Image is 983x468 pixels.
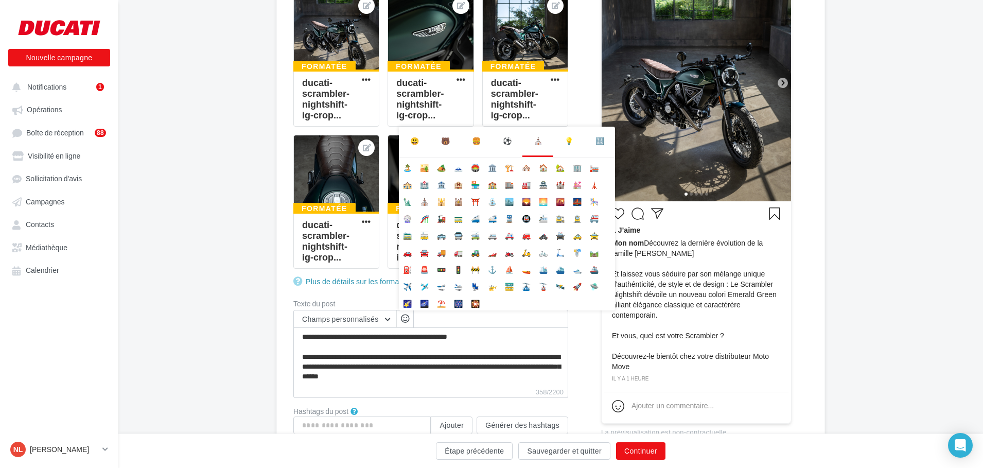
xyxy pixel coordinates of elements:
div: 🔣 [595,135,604,147]
li: 🚌 [433,226,450,242]
li: ⛲ [484,192,501,209]
button: Sauvegarder et quitter [518,442,610,460]
li: 🚍 [450,226,467,242]
span: Contacts [26,220,54,229]
li: 🌅 [535,192,552,209]
li: 🏟️ [467,158,484,175]
button: Nouvelle campagne [8,49,110,66]
label: 358/2200 [293,387,568,398]
a: Visibilité en ligne [6,146,112,165]
li: 🏣 [586,158,603,175]
a: Opérations [6,100,112,118]
button: Générer des hashtags [477,417,568,434]
li: 🚏 [569,242,586,259]
li: 🏗️ [501,158,518,175]
span: Sollicitation d'avis [26,175,82,183]
li: 🎆 [450,293,467,310]
li: 🚋 [416,226,433,242]
div: ducati-scrambler-nightshift-ig-crop... [396,77,444,120]
span: Découvrez la dernière évolution de la famille [PERSON_NAME] Et laissez vous séduire par son mélan... [612,238,781,372]
li: 🚝 [586,209,603,226]
span: Champs personnalisés [302,315,379,323]
li: 💒 [569,175,586,192]
li: 🚧 [467,259,484,276]
div: ducati-scrambler-nightshift-ig-crop... [302,219,349,263]
li: 🚚 [433,242,450,259]
li: 🗼 [586,175,603,192]
li: ⛱️ [433,293,450,310]
li: 🏜️ [416,158,433,175]
li: 🚅 [484,209,501,226]
a: Sollicitation d'avis [6,169,112,187]
li: 🚕 [569,226,586,242]
li: 🛰️ [552,276,569,293]
li: 🚊 [569,209,586,226]
li: 🚠 [518,276,535,293]
li: 🚲 [535,242,552,259]
li: 🚆 [501,209,518,226]
button: Champs personnalisés [294,310,396,328]
svg: J’aime [612,207,624,220]
div: 88 [95,129,106,137]
li: 🌇 [552,192,569,209]
div: Formatée [293,61,356,72]
li: 🗽 [399,192,416,209]
li: 🚂 [433,209,450,226]
a: Plus de détails sur les formats acceptés [293,275,441,288]
li: 🚐 [484,226,501,242]
div: La prévisualisation est non-contractuelle [601,424,792,437]
li: 🎇 [467,293,484,310]
li: 🚃 [450,209,467,226]
a: Calendrier [6,261,112,279]
div: 1 [96,83,104,91]
li: 🚓 [535,226,552,242]
li: ⛽ [399,259,416,276]
li: 🚄 [467,209,484,226]
a: NL [PERSON_NAME] [8,440,110,459]
p: [PERSON_NAME] [30,444,98,455]
li: 🎠 [586,192,603,209]
li: 🏭 [518,175,535,192]
div: Ajouter un commentaire... [631,401,714,411]
button: Ajouter [431,417,472,434]
li: 🛸 [586,276,603,293]
div: il y a 1 heure [612,374,781,384]
li: 🛵 [518,242,535,259]
label: Hashtags du post [293,408,348,415]
button: Notifications 1 [6,77,108,96]
div: ducati-scrambler-nightshift-ig-crop... [491,77,538,120]
div: 😃 [410,135,419,147]
li: 🚈 [535,209,552,226]
li: 🛳️ [535,259,552,276]
li: 🏯 [535,175,552,192]
li: 🚑 [501,226,518,242]
li: 🏨 [450,175,467,192]
a: Médiathèque [6,238,112,256]
li: 🚎 [467,226,484,242]
a: Campagnes [6,192,112,211]
label: Texte du post [293,300,568,307]
li: 🚢 [586,259,603,276]
li: 🚛 [450,242,467,259]
span: Opérations [27,106,62,114]
li: 🚜 [467,242,484,259]
svg: Partager la publication [651,207,663,220]
li: 🚒 [518,226,535,242]
li: 🚖 [586,226,603,242]
span: Médiathèque [26,243,67,252]
li: ⛵ [501,259,518,276]
button: Continuer [616,442,665,460]
li: 🗻 [450,158,467,175]
svg: Emoji [612,400,624,412]
li: 🛴 [552,242,569,259]
li: 🏥 [416,175,433,192]
a: Boîte de réception88 [6,123,112,142]
li: 🛬 [450,276,467,293]
li: 🏛️ [484,158,501,175]
div: Formatée [293,203,356,214]
li: 🌉 [569,192,586,209]
li: 🏪 [467,175,484,192]
li: 🚦 [450,259,467,276]
li: 🌠 [399,293,416,310]
div: 1 J’aime [612,225,781,238]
